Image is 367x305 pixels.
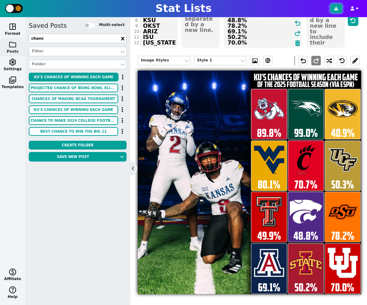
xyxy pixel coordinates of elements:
[253,179,285,190] span: 80.1%
[251,81,361,88] h2: OF THE 2025 FOOTBALL SEASON (VIA ESPN)
[290,128,322,139] span: 99.0%
[29,152,117,161] button: Save new post
[29,127,118,136] button: BEST CHANCE TO WIN THE BIG 12
[8,40,17,49] span: folder
[99,22,124,28] label: Multi-select
[253,128,285,139] span: 89.8%
[29,73,118,81] button: KU'S CHANCES OF WINNING EACH GAME
[253,282,285,293] span: 69.1%
[155,2,211,15] h1: Stat Lists
[29,84,118,92] button: PROJECTED CHANCE OF BEING BOWL ELIGIBLE
[29,105,118,114] button: KU'S CHANCES OF WINNING EACH GAME
[29,141,127,150] button: Create Folder
[8,286,17,294] span: help
[253,231,285,241] span: 49.9%
[197,58,236,64] div: Style 1
[327,231,359,241] span: 78.2%
[8,268,17,276] span: monetization_on
[327,282,359,293] span: 70.0%
[293,19,302,27] span: undo
[8,76,17,84] span: photo_library
[29,94,118,103] button: CHANCES OF MAKING NCAA TOURNAMENT
[29,22,67,29] h5: Saved Posts
[290,179,322,190] span: 70.7%
[251,73,361,82] h1: KU'S CHANCES OF WINNING EACH GAME
[298,56,308,65] button: undo
[134,40,139,46] div: 12
[327,128,359,139] span: 40.9%
[134,29,139,34] div: 10
[293,29,302,38] span: redo
[311,56,321,65] button: redo
[29,34,127,43] input: Search
[290,231,322,241] span: 48.8%
[299,57,307,65] span: undo
[134,18,139,23] div: 8
[8,58,17,66] span: settings
[290,282,322,293] span: 50.2%
[312,57,320,65] span: redo
[8,22,17,31] span: space_dashboard
[327,179,359,190] span: 50.3%
[134,23,139,29] div: 9
[134,34,139,40] div: 11
[29,116,118,125] button: CHANCE TO MAKE 2024 COLLEGE FOOTBALL PLAYOFF
[141,58,180,64] div: Image Styles
[108,71,278,294] img: player image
